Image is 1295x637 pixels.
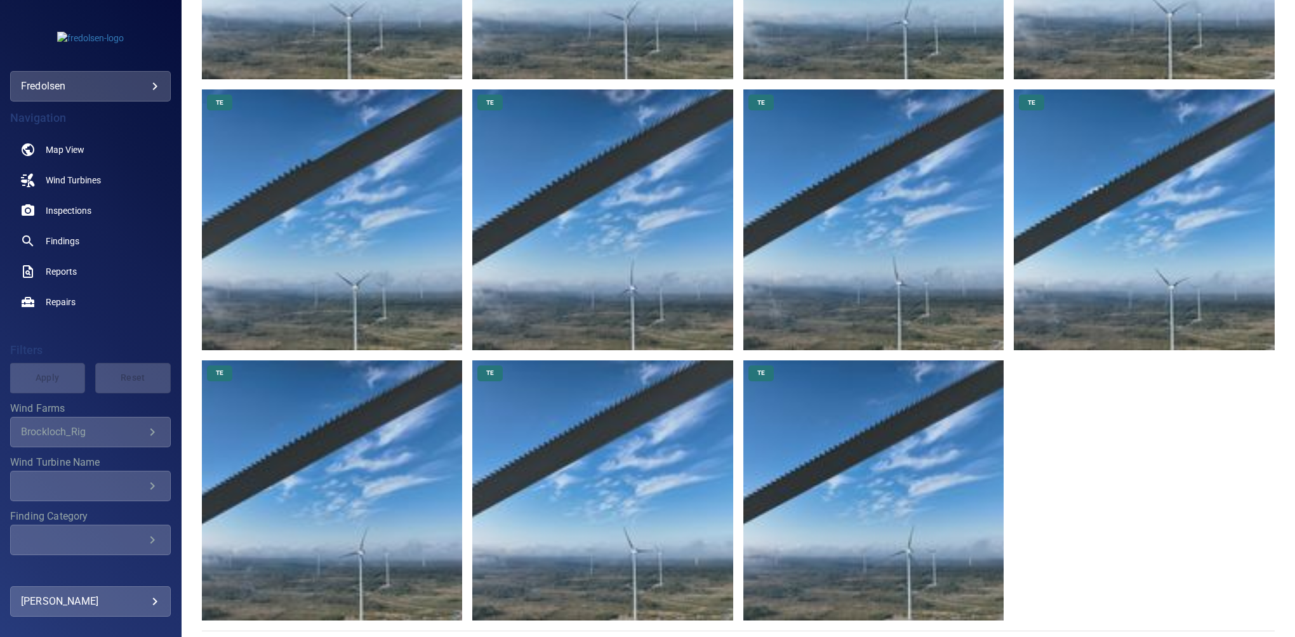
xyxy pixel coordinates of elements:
h4: Filters [10,344,171,357]
a: map noActive [10,135,171,165]
div: Wind Farms [10,417,171,447]
label: Wind Turbine Name [10,457,171,468]
span: TE [750,369,773,378]
div: [PERSON_NAME] [21,591,160,612]
div: fredolsen [21,76,160,96]
a: repairs noActive [10,287,171,317]
span: Inspections [46,204,91,217]
span: Repairs [46,296,76,308]
span: Map View [46,143,84,156]
span: Findings [46,235,79,247]
a: findings noActive [10,226,171,256]
label: Wind Farms [10,404,171,414]
a: windturbines noActive [10,165,171,195]
div: Brockloch_Rig [21,426,145,438]
div: Wind Turbine Name [10,471,171,501]
a: inspections noActive [10,195,171,226]
span: TE [208,369,231,378]
a: reports noActive [10,256,171,287]
span: Reports [46,265,77,278]
div: Finding Category [10,525,171,555]
span: Wind Turbines [46,174,101,187]
label: Finding Category [10,511,171,522]
label: Finding Type [10,565,171,575]
span: TE [208,98,231,107]
div: fredolsen [10,71,171,102]
span: TE [1020,98,1043,107]
h4: Navigation [10,112,171,124]
img: fredolsen-logo [57,32,124,44]
span: TE [479,369,501,378]
span: TE [750,98,773,107]
span: TE [479,98,501,107]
